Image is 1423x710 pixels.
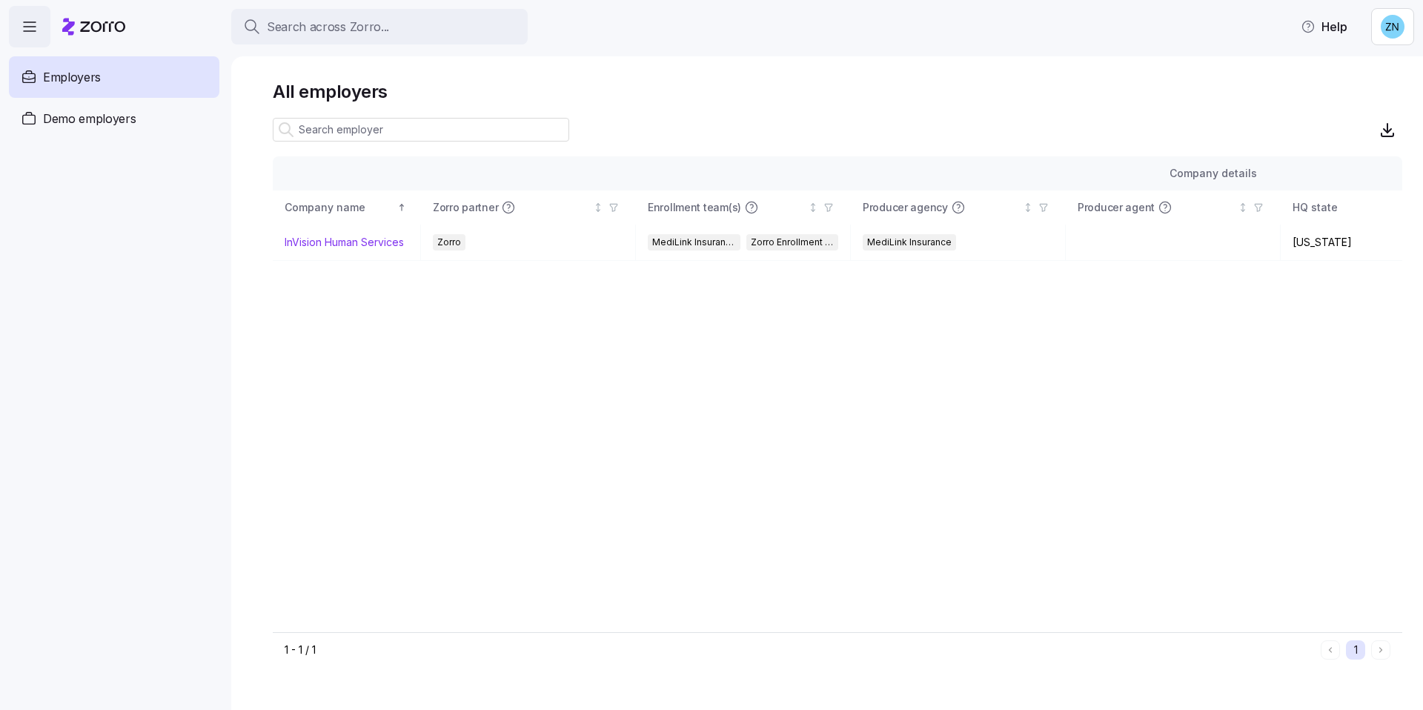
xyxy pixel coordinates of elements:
[1023,202,1033,213] div: Not sorted
[267,18,389,36] span: Search across Zorro...
[273,118,569,142] input: Search employer
[285,643,1315,657] div: 1 - 1 / 1
[867,234,952,251] span: MediLink Insurance
[636,190,851,225] th: Enrollment team(s)Not sorted
[273,190,421,225] th: Company nameSorted ascending
[751,234,835,251] span: Zorro Enrollment Team
[9,98,219,139] a: Demo employers
[652,234,736,251] span: MediLink Insurance
[1289,12,1359,42] button: Help
[1066,190,1281,225] th: Producer agentNot sorted
[1371,640,1390,660] button: Next page
[851,190,1066,225] th: Producer agencyNot sorted
[285,199,394,216] div: Company name
[1346,640,1365,660] button: 1
[1238,202,1248,213] div: Not sorted
[863,200,948,215] span: Producer agency
[285,235,404,250] a: InVision Human Services
[43,68,101,87] span: Employers
[397,202,407,213] div: Sorted ascending
[433,200,498,215] span: Zorro partner
[1301,18,1347,36] span: Help
[1381,15,1404,39] img: 5c518db9dac3a343d5b258230af867d6
[273,80,1402,103] h1: All employers
[437,234,461,251] span: Zorro
[593,202,603,213] div: Not sorted
[43,110,136,128] span: Demo employers
[9,56,219,98] a: Employers
[648,200,741,215] span: Enrollment team(s)
[1078,200,1155,215] span: Producer agent
[421,190,636,225] th: Zorro partnerNot sorted
[1321,640,1340,660] button: Previous page
[808,202,818,213] div: Not sorted
[231,9,528,44] button: Search across Zorro...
